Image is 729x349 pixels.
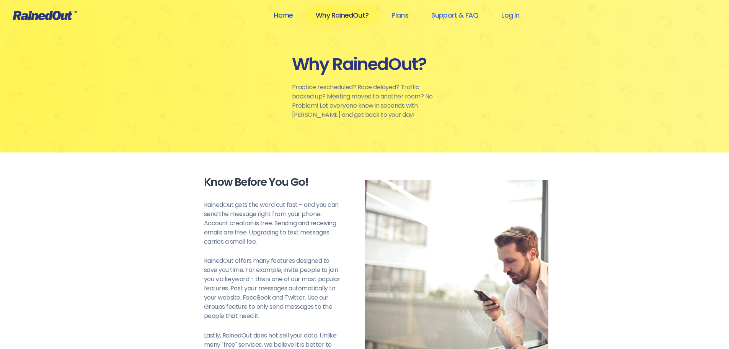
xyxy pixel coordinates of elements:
[421,7,488,24] a: Support & FAQ
[306,7,378,24] a: Why RainedOut?
[292,83,437,120] p: Practice rescheduled? Race delayed? Traffic backed up? Meeting moved to another room? No Problem!...
[264,7,303,24] a: Home
[382,7,418,24] a: Plans
[491,7,529,24] a: Log In
[292,54,437,75] div: Why RainedOut?
[204,200,342,246] p: RainedOut gets the word out fast – and you can send the message right from your phone. Account cr...
[204,175,342,189] div: Know Before You Go!
[204,256,342,321] p: RainedOut offers many features designed to save you time. For example, invite people to join you ...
